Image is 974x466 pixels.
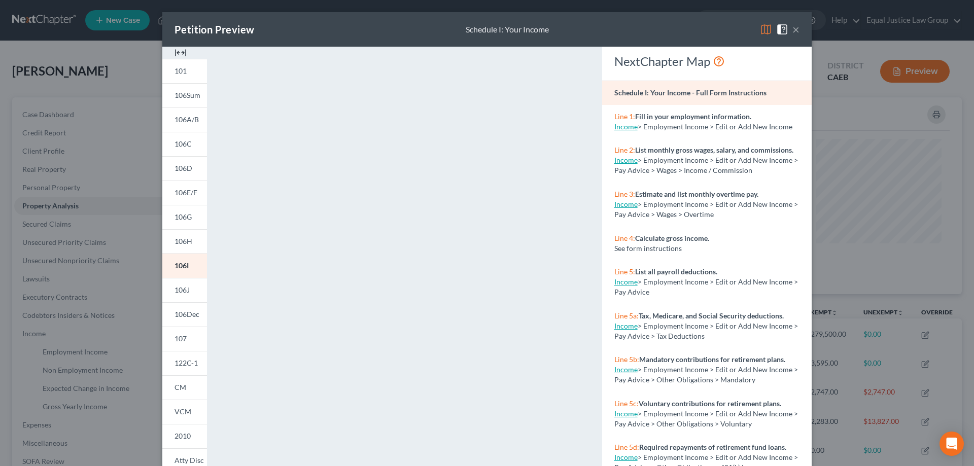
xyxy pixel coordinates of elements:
[162,400,207,424] a: VCM
[639,399,781,408] strong: Voluntary contributions for retirement plans.
[614,244,682,253] span: See form instructions
[162,205,207,229] a: 106G
[614,321,638,330] a: Income
[175,188,197,197] span: 106E/F
[162,327,207,351] a: 107
[162,107,207,132] a: 106A/B
[175,47,187,59] img: expand-e0f6d898513216a626fdd78e52531dac95497ffd26381d4c15ee2fc46db09dca.svg
[175,212,192,221] span: 106G
[635,146,793,154] strong: List monthly gross wages, salary, and commissions.
[635,112,751,121] strong: Fill in your employment information.
[175,432,191,440] span: 2010
[614,409,638,418] a: Income
[175,285,190,294] span: 106J
[175,310,199,318] span: 106Dec
[614,277,798,296] span: > Employment Income > Edit or Add New Income > Pay Advice
[614,365,638,374] a: Income
[614,267,635,276] span: Line 5:
[614,190,635,198] span: Line 3:
[776,23,788,35] img: help-close-5ba153eb36485ed6c1ea00a893f15db1cb9b99d6cae46e1a8edb6c62d00a1a76.svg
[162,302,207,327] a: 106Dec
[614,156,798,174] span: > Employment Income > Edit or Add New Income > Pay Advice > Wages > Income / Commission
[614,53,799,69] div: NextChapter Map
[162,181,207,205] a: 106E/F
[175,91,200,99] span: 106Sum
[162,351,207,375] a: 122C-1
[175,66,187,75] span: 101
[162,424,207,448] a: 2010
[614,321,798,340] span: > Employment Income > Edit or Add New Income > Pay Advice > Tax Deductions
[175,261,189,270] span: 106I
[614,156,638,164] a: Income
[175,22,254,37] div: Petition Preview
[639,355,785,364] strong: Mandatory contributions for retirement plans.
[162,375,207,400] a: CM
[162,132,207,156] a: 106C
[614,200,638,208] a: Income
[614,200,798,219] span: > Employment Income > Edit or Add New Income > Pay Advice > Wages > Overtime
[162,83,207,107] a: 106Sum
[175,139,192,148] span: 106C
[614,88,767,97] strong: Schedule I: Your Income - Full Form Instructions
[162,278,207,302] a: 106J
[635,267,717,276] strong: List all payroll deductions.
[940,432,964,456] div: Open Intercom Messenger
[614,112,635,121] span: Line 1:
[614,122,638,131] a: Income
[614,311,639,320] span: Line 5a:
[162,59,207,83] a: 101
[175,383,186,391] span: CM
[614,234,635,242] span: Line 4:
[614,399,639,408] span: Line 5c:
[175,359,198,367] span: 122C-1
[162,254,207,278] a: 106I
[175,407,191,416] span: VCM
[614,443,639,451] span: Line 5d:
[175,164,192,172] span: 106D
[635,234,709,242] strong: Calculate gross income.
[639,443,786,451] strong: Required repayments of retirement fund loans.
[792,23,799,35] button: ×
[614,277,638,286] a: Income
[175,115,199,124] span: 106A/B
[614,355,639,364] span: Line 5b:
[639,311,784,320] strong: Tax, Medicare, and Social Security deductions.
[760,23,772,35] img: map-eea8200ae884c6f1103ae1953ef3d486a96c86aabb227e865a55264e3737af1f.svg
[614,146,635,154] span: Line 2:
[162,229,207,254] a: 106H
[614,453,638,461] a: Income
[175,334,187,343] span: 107
[466,24,549,35] div: Schedule I: Your Income
[614,365,798,384] span: > Employment Income > Edit or Add New Income > Pay Advice > Other Obligations > Mandatory
[638,122,792,131] span: > Employment Income > Edit or Add New Income
[175,237,192,245] span: 106H
[635,190,758,198] strong: Estimate and list monthly overtime pay.
[614,409,798,428] span: > Employment Income > Edit or Add New Income > Pay Advice > Other Obligations > Voluntary
[175,456,204,464] span: Atty Disc
[162,156,207,181] a: 106D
